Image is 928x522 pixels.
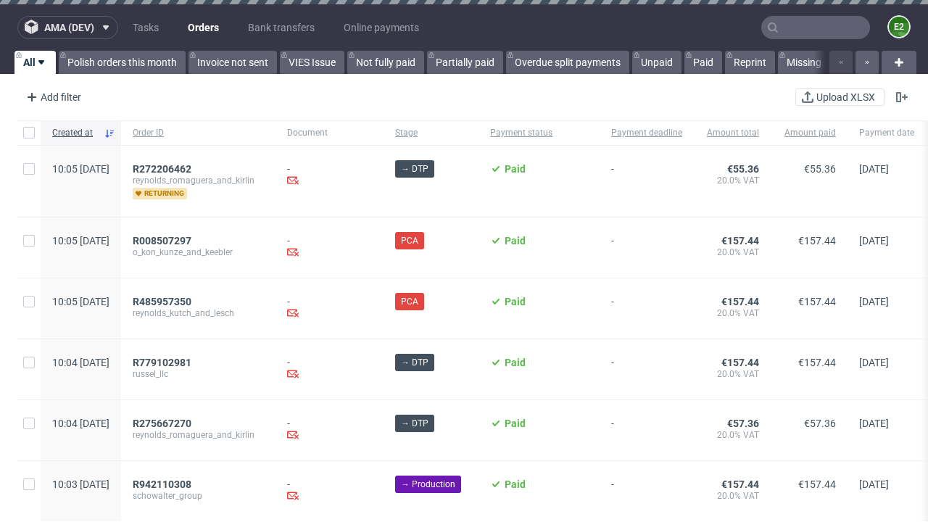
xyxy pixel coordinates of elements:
[798,478,836,490] span: €157.44
[133,127,264,139] span: Order ID
[287,235,372,260] div: -
[611,418,682,443] span: -
[133,296,191,307] span: R485957350
[401,162,428,175] span: → DTP
[705,246,759,258] span: 20.0% VAT
[506,51,629,74] a: Overdue split payments
[17,16,118,39] button: ama (dev)
[859,357,889,368] span: [DATE]
[889,17,909,37] figcaption: e2
[721,478,759,490] span: €157.44
[611,478,682,504] span: -
[124,16,167,39] a: Tasks
[133,478,194,490] a: R942110308
[859,478,889,490] span: [DATE]
[133,235,194,246] a: R008507297
[611,235,682,260] span: -
[287,163,372,188] div: -
[401,356,428,369] span: → DTP
[287,296,372,321] div: -
[401,295,418,308] span: PCA
[804,418,836,429] span: €57.36
[721,357,759,368] span: €157.44
[287,418,372,443] div: -
[179,16,228,39] a: Orders
[287,357,372,382] div: -
[133,246,264,258] span: o_kon_kunze_and_keebler
[705,368,759,380] span: 20.0% VAT
[727,418,759,429] span: €57.36
[705,127,759,139] span: Amount total
[721,296,759,307] span: €157.44
[859,418,889,429] span: [DATE]
[133,357,191,368] span: R779102981
[133,429,264,441] span: reynolds_romaguera_and_kirlin
[725,51,775,74] a: Reprint
[778,51,863,74] a: Missing invoice
[705,307,759,319] span: 20.0% VAT
[505,163,526,175] span: Paid
[795,88,884,106] button: Upload XLSX
[335,16,428,39] a: Online payments
[859,235,889,246] span: [DATE]
[705,429,759,441] span: 20.0% VAT
[59,51,186,74] a: Polish orders this month
[133,175,264,186] span: reynolds_romaguera_and_kirlin
[798,296,836,307] span: €157.44
[505,478,526,490] span: Paid
[52,478,109,490] span: 10:03 [DATE]
[188,51,277,74] a: Invoice not sent
[52,357,109,368] span: 10:04 [DATE]
[52,127,98,139] span: Created at
[287,478,372,504] div: -
[705,490,759,502] span: 20.0% VAT
[133,296,194,307] a: R485957350
[20,86,84,109] div: Add filter
[133,418,191,429] span: R275667270
[721,235,759,246] span: €157.44
[401,234,418,247] span: PCA
[133,163,194,175] a: R272206462
[287,127,372,139] span: Document
[133,478,191,490] span: R942110308
[133,490,264,502] span: schowalter_group
[395,127,467,139] span: Stage
[727,163,759,175] span: €55.36
[804,163,836,175] span: €55.36
[611,296,682,321] span: -
[44,22,94,33] span: ama (dev)
[798,235,836,246] span: €157.44
[427,51,503,74] a: Partially paid
[505,357,526,368] span: Paid
[611,127,682,139] span: Payment deadline
[133,188,187,199] span: returning
[632,51,681,74] a: Unpaid
[133,307,264,319] span: reynolds_kutch_and_lesch
[52,296,109,307] span: 10:05 [DATE]
[505,235,526,246] span: Paid
[133,163,191,175] span: R272206462
[133,368,264,380] span: russel_llc
[52,163,109,175] span: 10:05 [DATE]
[505,296,526,307] span: Paid
[798,357,836,368] span: €157.44
[280,51,344,74] a: VIES Issue
[490,127,588,139] span: Payment status
[133,357,194,368] a: R779102981
[401,417,428,430] span: → DTP
[505,418,526,429] span: Paid
[133,418,194,429] a: R275667270
[859,127,914,139] span: Payment date
[611,163,682,199] span: -
[611,357,682,382] span: -
[859,163,889,175] span: [DATE]
[14,51,56,74] a: All
[705,175,759,186] span: 20.0% VAT
[813,92,878,102] span: Upload XLSX
[52,418,109,429] span: 10:04 [DATE]
[239,16,323,39] a: Bank transfers
[133,235,191,246] span: R008507297
[782,127,836,139] span: Amount paid
[347,51,424,74] a: Not fully paid
[52,235,109,246] span: 10:05 [DATE]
